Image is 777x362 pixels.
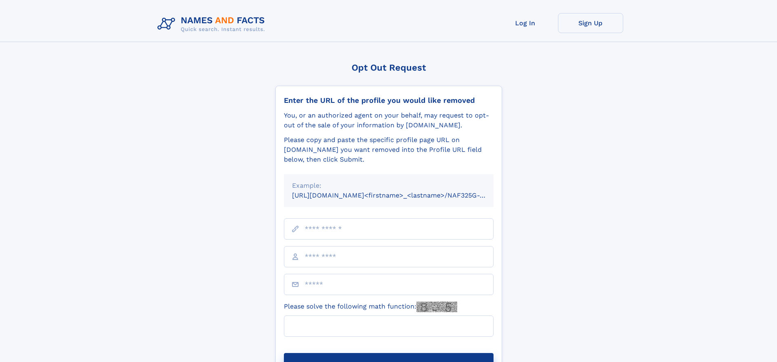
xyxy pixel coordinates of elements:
[284,302,457,312] label: Please solve the following math function:
[493,13,558,33] a: Log In
[292,191,509,199] small: [URL][DOMAIN_NAME]<firstname>_<lastname>/NAF325G-xxxxxxxx
[284,111,494,130] div: You, or an authorized agent on your behalf, may request to opt-out of the sale of your informatio...
[292,181,485,191] div: Example:
[558,13,623,33] a: Sign Up
[275,62,502,73] div: Opt Out Request
[284,135,494,164] div: Please copy and paste the specific profile page URL on [DOMAIN_NAME] you want removed into the Pr...
[284,96,494,105] div: Enter the URL of the profile you would like removed
[154,13,272,35] img: Logo Names and Facts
